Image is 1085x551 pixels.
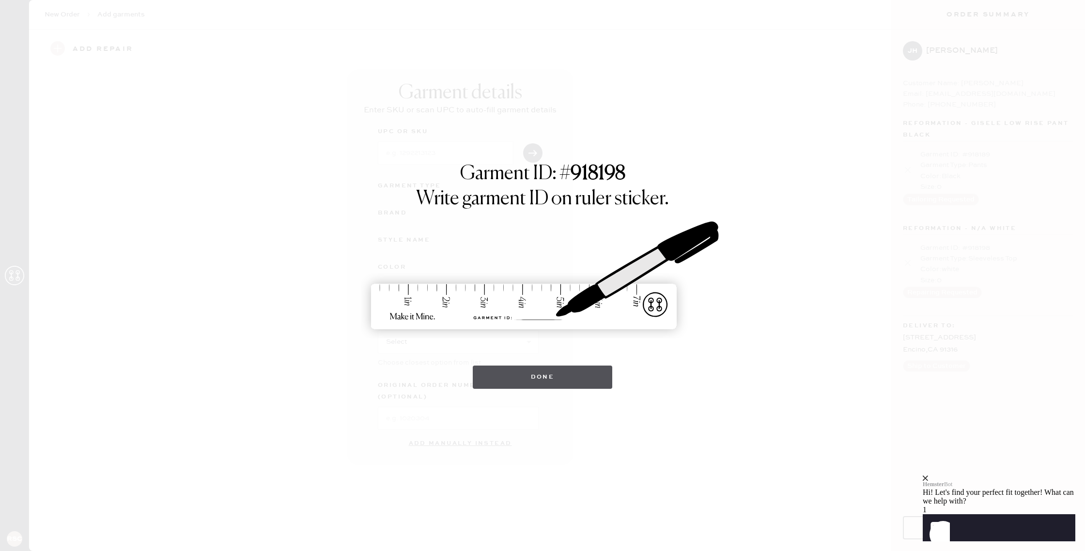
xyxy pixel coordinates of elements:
h1: Garment ID: # [460,162,625,187]
h1: Write garment ID on ruler sticker. [416,187,669,211]
strong: 918198 [571,164,625,184]
button: Done [473,366,613,389]
iframe: Front Chat [923,416,1083,549]
img: ruler-sticker-sharpie.svg [361,196,724,356]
